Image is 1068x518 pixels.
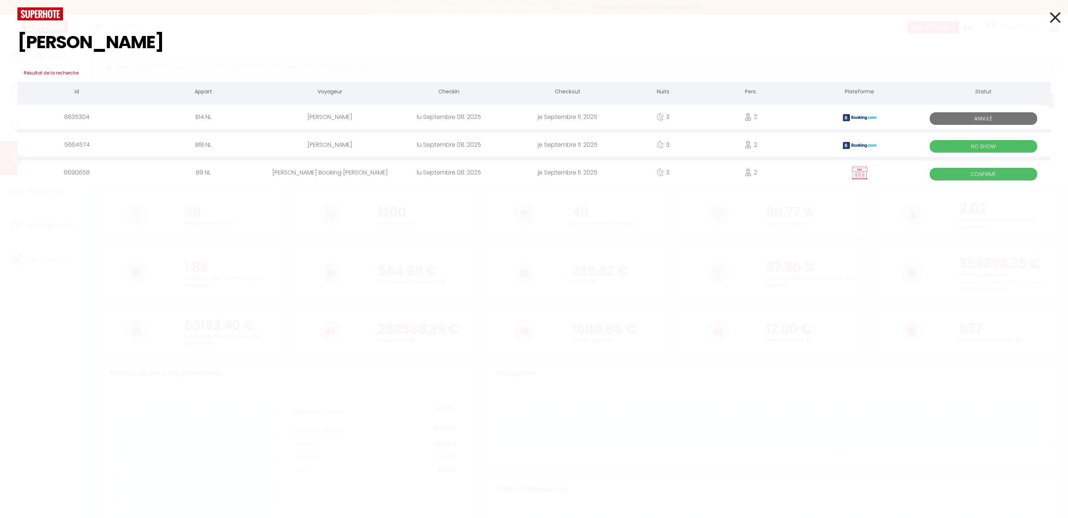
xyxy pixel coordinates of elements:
div: lu Septembre 08. 2025 [389,105,508,129]
div: je Septembre 11. 2025 [508,133,627,157]
div: 6690658 [17,160,136,185]
span: Confirmé [930,168,1037,180]
th: Appart [136,82,270,103]
div: [PERSON_NAME] [271,133,389,157]
th: Checkin [389,82,508,103]
th: Nuits [627,82,699,103]
div: 6635304 [17,105,136,129]
div: 2 [699,105,803,129]
button: Ouvrir le widget de chat LiveChat [6,3,28,25]
span: No Show [930,140,1037,153]
iframe: Chat [1036,485,1062,512]
input: Tapez pour rechercher... [17,20,1051,64]
img: rent.png [850,166,869,180]
th: Plateforme [802,82,916,103]
span: Annulé [930,112,1037,125]
th: Checkout [508,82,627,103]
img: booking2.png [843,114,876,121]
div: 5664574 [17,133,136,157]
th: Id [17,82,136,103]
th: Pers. [699,82,803,103]
div: B14 NL [136,105,270,129]
div: lu Septembre 08. 2025 [389,133,508,157]
img: logo [17,7,63,20]
h3: Résultat de la recherche [17,64,1051,82]
div: 3 [627,160,699,185]
div: 2 [699,160,803,185]
div: 3 [627,105,699,129]
div: je Septembre 11. 2025 [508,105,627,129]
div: [PERSON_NAME] Booking [PERSON_NAME] [271,160,389,185]
th: Statut [916,82,1051,103]
div: 2 [699,133,803,157]
div: [PERSON_NAME] [271,105,389,129]
div: 3 [627,133,699,157]
th: Voyageur [271,82,389,103]
div: B18 NL [136,133,270,157]
img: booking2.png [843,142,876,149]
div: lu Septembre 08. 2025 [389,160,508,185]
div: B9 NL [136,160,270,185]
div: je Septembre 11. 2025 [508,160,627,185]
